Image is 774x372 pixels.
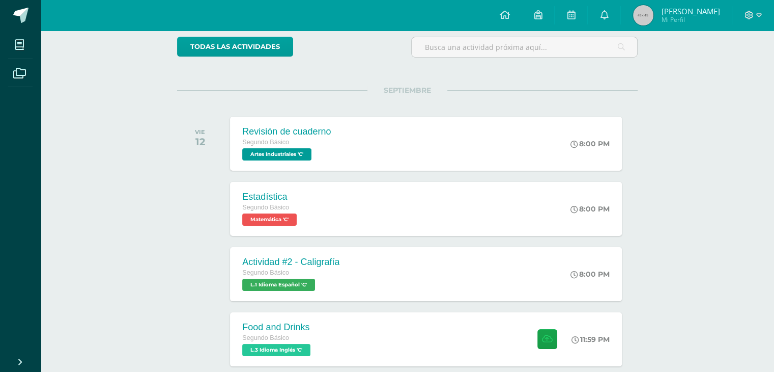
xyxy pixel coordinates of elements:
[242,269,289,276] span: Segundo Básico
[242,148,311,161] span: Artes Industriales 'C'
[661,15,720,24] span: Mi Perfil
[242,334,289,341] span: Segundo Básico
[242,126,331,137] div: Revisión de cuaderno
[242,344,310,356] span: L.3 Idioma Inglés 'C'
[367,86,447,95] span: SEPTIEMBRE
[195,128,205,136] div: VIE
[242,279,315,291] span: L.1 Idioma Español 'C'
[570,139,610,148] div: 8:00 PM
[633,5,653,25] img: 45x45
[242,257,339,268] div: Actividad #2 - Caligrafía
[242,139,289,146] span: Segundo Básico
[242,204,289,211] span: Segundo Básico
[242,192,299,202] div: Estadística
[570,270,610,279] div: 8:00 PM
[412,37,637,57] input: Busca una actividad próxima aquí...
[242,214,297,226] span: Matemática 'C'
[571,335,610,344] div: 11:59 PM
[195,136,205,148] div: 12
[177,37,293,57] a: todas las Actividades
[570,204,610,214] div: 8:00 PM
[661,6,720,16] span: [PERSON_NAME]
[242,322,313,333] div: Food and Drinks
